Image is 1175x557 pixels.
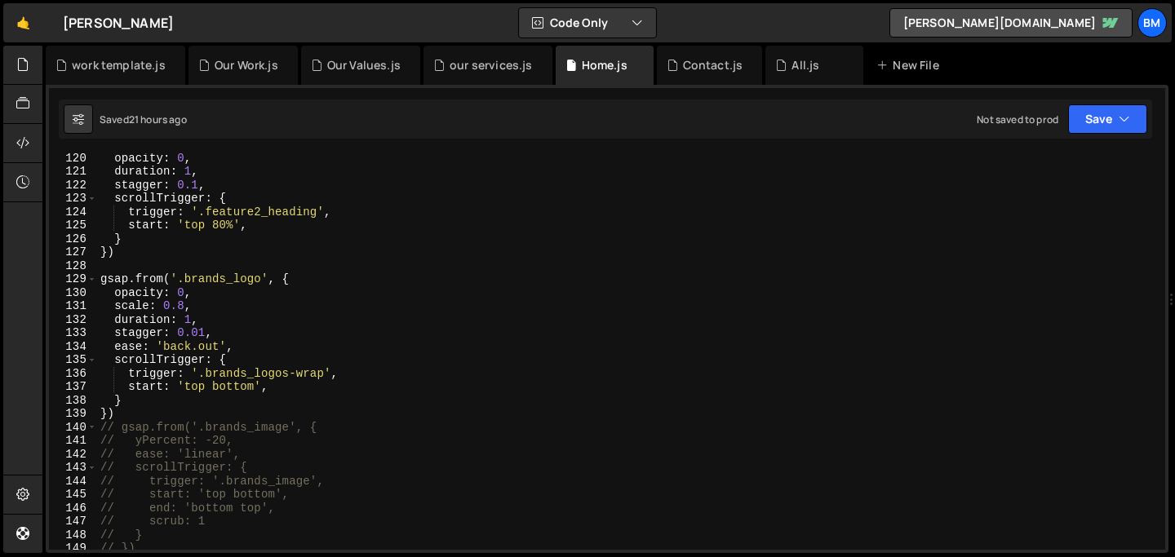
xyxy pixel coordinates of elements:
div: 132 [49,313,97,327]
div: 131 [49,299,97,313]
div: our services.js [450,57,532,73]
div: 126 [49,232,97,246]
div: 146 [49,502,97,515]
div: Our Work.js [215,57,278,73]
div: 140 [49,421,97,435]
div: 120 [49,152,97,166]
a: [PERSON_NAME][DOMAIN_NAME] [889,8,1133,38]
div: 121 [49,165,97,179]
div: 122 [49,179,97,192]
div: 137 [49,380,97,394]
div: 129 [49,272,97,286]
button: Code Only [519,8,656,38]
div: 125 [49,219,97,232]
div: 133 [49,326,97,340]
div: 127 [49,245,97,259]
div: 143 [49,461,97,475]
div: Saved [100,113,187,126]
div: 149 [49,542,97,555]
div: 134 [49,340,97,354]
div: Our Values.js [327,57,401,73]
div: 144 [49,475,97,488]
div: 123 [49,192,97,206]
div: 21 hours ago [129,113,187,126]
div: 145 [49,488,97,502]
div: 135 [49,353,97,367]
div: 130 [49,286,97,300]
div: work template.js [72,57,166,73]
div: 147 [49,515,97,528]
div: 136 [49,367,97,381]
div: 138 [49,394,97,408]
a: bm [1137,8,1167,38]
div: [PERSON_NAME] [63,13,174,33]
div: All.js [791,57,819,73]
div: 148 [49,528,97,542]
div: New File [876,57,945,73]
div: 141 [49,434,97,448]
button: Save [1068,104,1147,134]
div: 142 [49,448,97,462]
div: 124 [49,206,97,219]
div: Not saved to prod [977,113,1058,126]
div: 139 [49,407,97,421]
div: Home.js [582,57,627,73]
div: 128 [49,259,97,273]
a: 🤙 [3,3,43,42]
div: Contact.js [683,57,743,73]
